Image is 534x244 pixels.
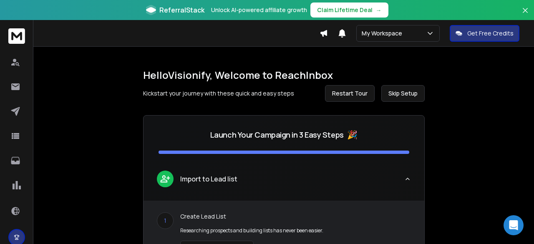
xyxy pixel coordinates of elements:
p: Launch Your Campaign in 3 Easy Steps [210,129,344,141]
p: Get Free Credits [467,29,514,38]
button: Restart Tour [325,85,375,102]
span: 🎉 [347,129,358,141]
div: 1 [157,212,174,229]
img: lead [160,174,171,184]
button: Get Free Credits [450,25,519,42]
h1: Hello Visionify , Welcome to ReachInbox [143,68,425,82]
span: ReferralStack [159,5,204,15]
button: Close banner [520,5,531,25]
button: leadImport to Lead list [144,164,424,201]
span: → [376,6,382,14]
p: Create Lead List [180,212,411,221]
p: My Workspace [362,29,406,38]
p: Kickstart your journey with these quick and easy steps [143,89,294,98]
button: Skip Setup [381,85,425,102]
button: Claim Lifetime Deal→ [310,3,388,18]
div: Open Intercom Messenger [504,215,524,235]
p: Unlock AI-powered affiliate growth [211,6,307,14]
p: Import to Lead list [180,174,237,184]
span: Skip Setup [388,89,418,98]
p: Researching prospects and building lists has never been easier. [180,227,411,234]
